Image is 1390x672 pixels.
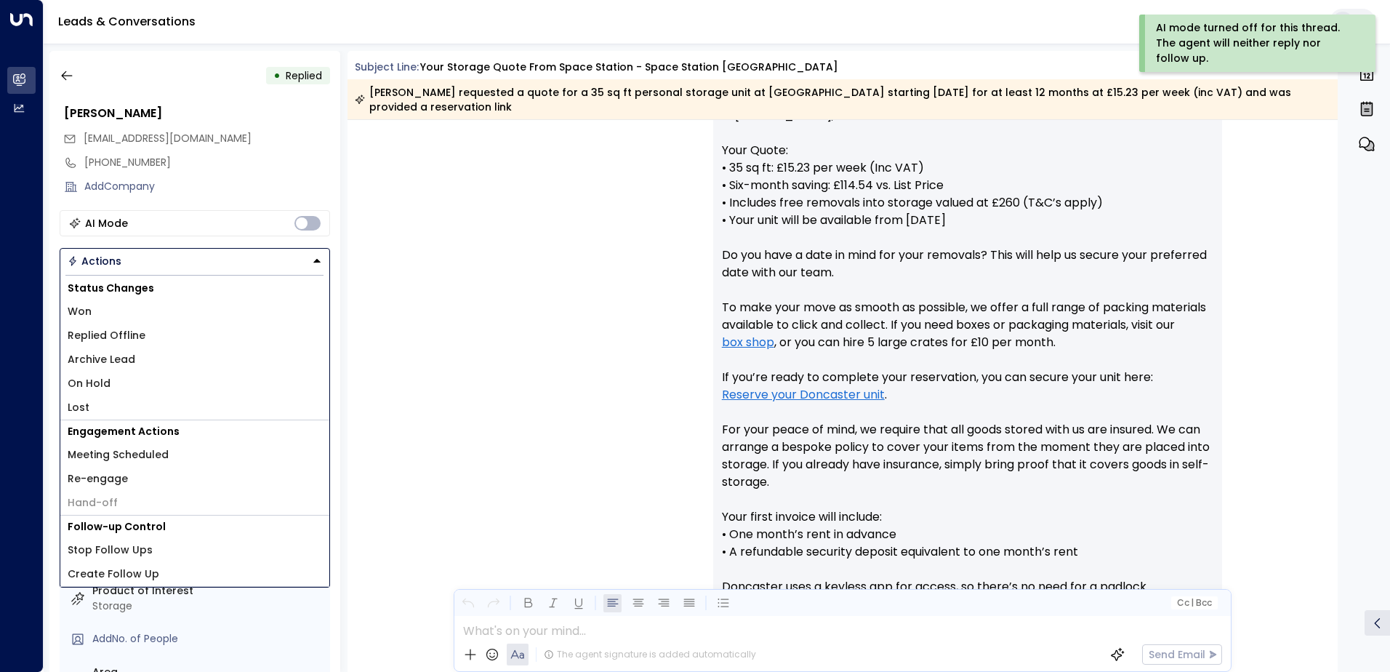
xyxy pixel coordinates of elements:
[544,648,756,661] div: The agent signature is added automatically
[355,85,1330,114] div: [PERSON_NAME] requested a quote for a 35 sq ft personal storage unit at [GEOGRAPHIC_DATA] startin...
[92,599,324,614] div: Storage
[1156,20,1356,66] div: AI mode turned off for this thread. The agent will neither reply nor follow up.
[286,68,322,83] span: Replied
[355,60,419,74] span: Subject Line:
[459,594,477,612] button: Undo
[84,131,252,146] span: hannah16barber@hotmail.co.uk
[68,447,169,463] span: Meeting Scheduled
[84,179,330,194] div: AddCompany
[722,334,774,351] a: box shop
[68,495,118,511] span: Hand-off
[60,248,330,274] button: Actions
[92,631,324,647] div: AddNo. of People
[68,567,159,582] span: Create Follow Up
[68,255,121,268] div: Actions
[68,471,128,487] span: Re-engage
[60,248,330,274] div: Button group with a nested menu
[92,583,324,599] label: Product of Interest
[68,400,89,415] span: Lost
[60,420,329,443] h1: Engagement Actions
[60,516,329,538] h1: Follow-up Control
[85,216,128,231] div: AI Mode
[273,63,281,89] div: •
[420,60,838,75] div: Your storage quote from Space Station - Space Station [GEOGRAPHIC_DATA]
[84,131,252,145] span: [EMAIL_ADDRESS][DOMAIN_NAME]
[58,13,196,30] a: Leads & Conversations
[1191,598,1194,608] span: |
[1176,598,1211,608] span: Cc Bcc
[484,594,502,612] button: Redo
[64,105,330,122] div: [PERSON_NAME]
[68,543,153,558] span: Stop Follow Ups
[68,352,135,367] span: Archive Lead
[60,277,329,300] h1: Status Changes
[68,304,92,319] span: Won
[84,155,330,170] div: [PHONE_NUMBER]
[68,328,145,343] span: Replied Offline
[68,376,111,391] span: On Hold
[722,386,885,404] a: Reserve your Doncaster unit
[1170,596,1217,610] button: Cc|Bcc
[722,107,1213,648] p: Hi [PERSON_NAME], Your Quote: • 35 sq ft: £15.23 per week (Inc VAT) • Six-month saving: £114.54 v...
